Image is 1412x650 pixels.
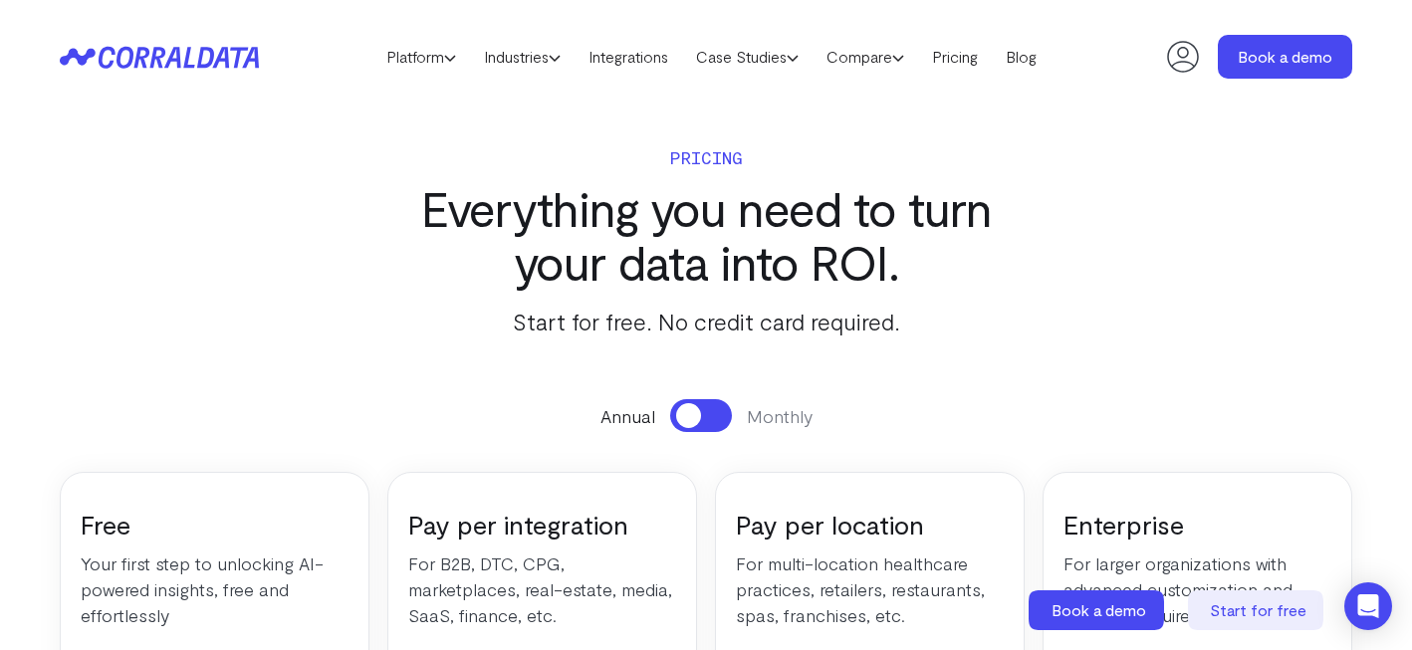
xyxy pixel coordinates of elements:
p: For larger organizations with advanced customization and complex requirements [1063,550,1331,628]
a: Integrations [575,42,682,72]
a: Start for free [1188,590,1327,630]
span: Monthly [747,403,813,429]
a: Book a demo [1218,35,1352,79]
span: Start for free [1210,600,1306,619]
h3: Enterprise [1063,508,1331,541]
h3: Everything you need to turn your data into ROI. [382,181,1030,289]
p: For B2B, DTC, CPG, marketplaces, real-estate, media, SaaS, finance, etc. [408,550,676,628]
a: Blog [992,42,1051,72]
a: Book a demo [1029,590,1168,630]
h3: Free [81,508,349,541]
span: Annual [600,403,655,429]
span: Book a demo [1052,600,1146,619]
h3: Pay per location [736,508,1004,541]
a: Compare [813,42,918,72]
p: Your first step to unlocking AI-powered insights, free and effortlessly [81,550,349,628]
p: For multi-location healthcare practices, retailers, restaurants, spas, franchises, etc. [736,550,1004,628]
h3: Pay per integration [408,508,676,541]
a: Pricing [918,42,992,72]
a: Industries [470,42,575,72]
a: Case Studies [682,42,813,72]
p: Pricing [382,143,1030,171]
p: Start for free. No credit card required. [382,304,1030,339]
a: Platform [372,42,470,72]
div: Open Intercom Messenger [1344,582,1392,630]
